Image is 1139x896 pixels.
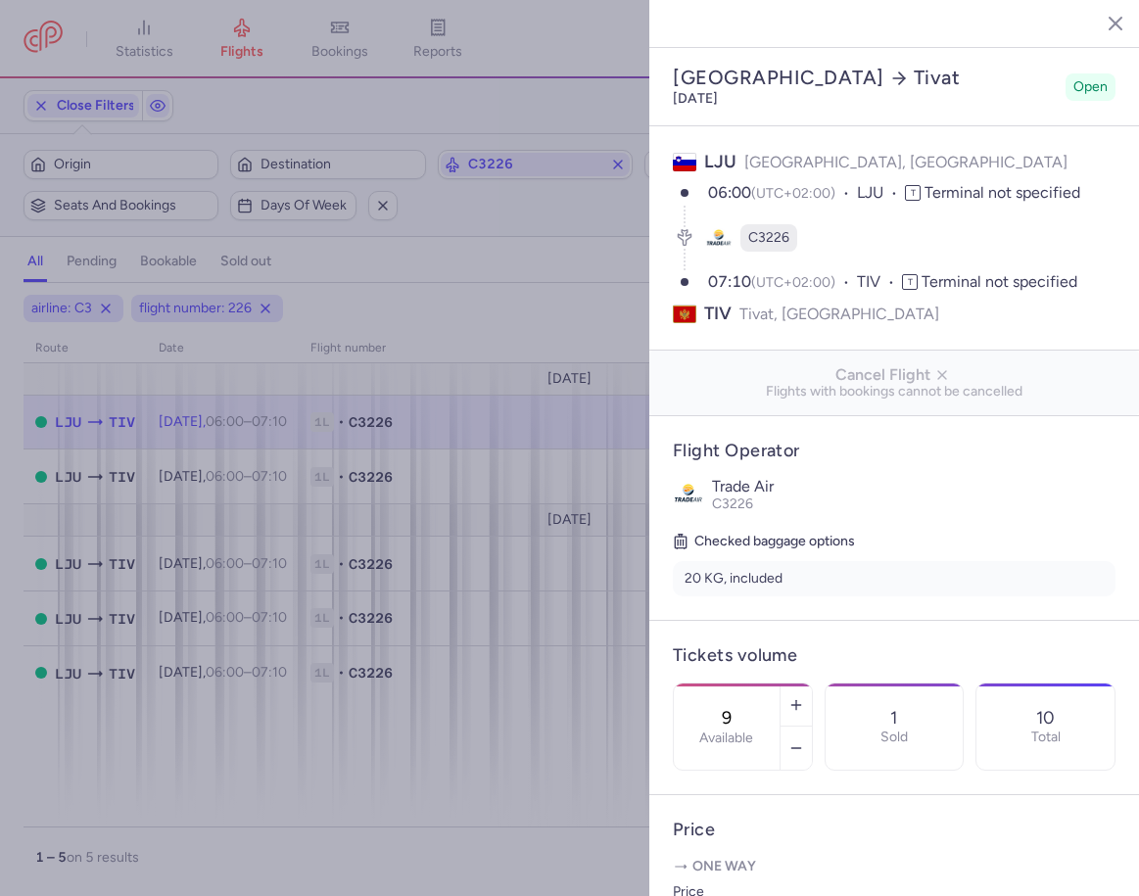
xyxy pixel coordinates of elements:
[673,857,1115,876] p: One way
[857,182,905,205] span: LJU
[880,730,908,745] p: Sold
[1036,708,1055,728] p: 10
[857,271,902,294] span: TIV
[905,185,921,201] span: T
[1073,77,1108,97] span: Open
[699,731,753,746] label: Available
[739,302,939,326] span: Tivat, [GEOGRAPHIC_DATA]
[704,151,736,172] span: LJU
[673,66,1058,90] h2: [GEOGRAPHIC_DATA] Tivat
[902,274,918,290] span: T
[673,819,1115,841] h4: Price
[712,478,1115,495] p: Trade Air
[890,708,897,728] p: 1
[665,366,1123,384] span: Cancel Flight
[673,90,718,107] time: [DATE]
[704,302,732,326] span: TIV
[673,644,1115,667] h4: Tickets volume
[673,478,704,509] img: Trade Air logo
[673,530,1115,553] h5: Checked baggage options
[649,351,1139,415] button: Cancel FlightFlights with bookings cannot be cancelled
[925,183,1080,202] span: Terminal not specified
[744,153,1068,171] span: [GEOGRAPHIC_DATA], [GEOGRAPHIC_DATA]
[705,224,733,252] figure: C3 airline logo
[751,185,835,202] span: (UTC+02:00)
[708,183,751,202] time: 06:00
[748,228,789,248] span: C3226
[708,272,751,291] time: 07:10
[751,274,835,291] span: (UTC+02:00)
[673,561,1115,596] li: 20 KG, included
[922,272,1077,291] span: Terminal not specified
[665,384,1123,400] span: Flights with bookings cannot be cancelled
[1031,730,1061,745] p: Total
[712,495,753,512] span: C3226
[673,440,1115,462] h4: Flight Operator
